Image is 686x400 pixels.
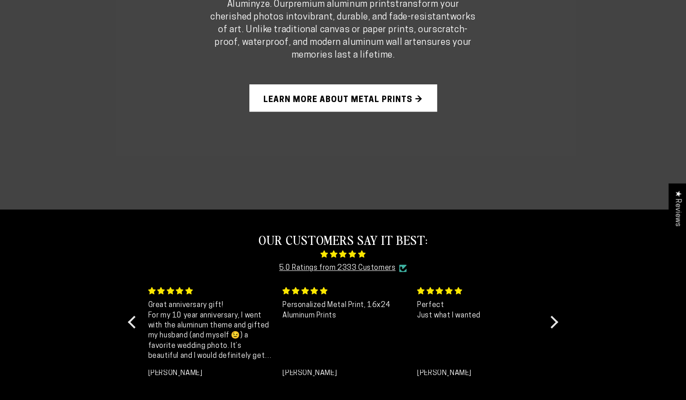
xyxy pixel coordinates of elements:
p: For my 10 year anniversary, I went with the aluminum theme and gifted my husband (and myself 😉) a... [148,311,272,361]
div: Perfect [417,300,541,310]
div: [PERSON_NAME] [148,370,272,377]
a: 5.0 Ratings from 2333 Customers [279,262,396,275]
p: Personalized Metal Print, 16x24 Aluminum Prints [282,300,406,321]
h2: OUR CUSTOMERS SAY IT BEST: [141,231,545,248]
div: 5 stars [148,286,272,297]
span: 4.85 stars [141,248,545,262]
strong: scratch-proof, waterproof, and modern aluminum wall art [214,25,467,47]
strong: vibrant, durable, and fade-resistant [303,13,450,22]
div: 5 stars [282,286,406,297]
div: Click to open Judge.me floating reviews tab [669,183,686,234]
div: [PERSON_NAME] [417,370,541,377]
div: [PERSON_NAME] [282,370,406,377]
p: Just what I wanted [417,311,541,321]
div: 5 stars [417,286,541,297]
div: Great anniversary gift! [148,300,272,310]
a: Learn More About Metal Prints → [249,84,437,112]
